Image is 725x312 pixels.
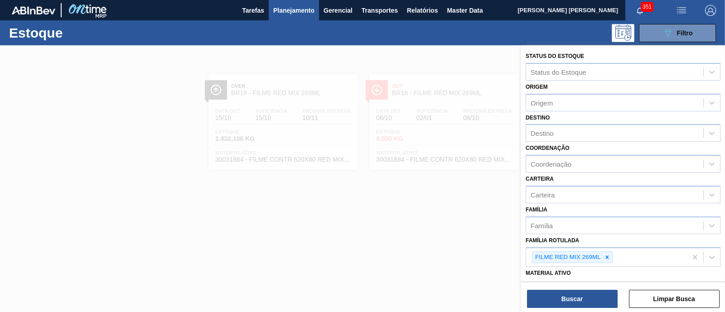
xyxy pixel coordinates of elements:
button: Filtro [639,24,716,42]
img: userActions [676,5,687,16]
div: Status do Estoque [531,68,586,76]
label: Família Rotulada [526,237,579,244]
label: Status do Estoque [526,53,584,59]
span: Transportes [362,5,398,16]
label: Família [526,206,547,213]
div: Coordenação [531,160,571,168]
label: Material ativo [526,270,571,276]
div: Pogramando: nenhum usuário selecionado [612,24,634,42]
span: Planejamento [273,5,314,16]
div: Origem [531,99,553,106]
span: Master Data [447,5,483,16]
span: Filtro [677,29,693,37]
span: Tarefas [242,5,264,16]
h1: Estoque [9,28,140,38]
span: Relatórios [407,5,438,16]
div: Família [531,221,553,229]
img: TNhmsLtSVTkK8tSr43FrP2fwEKptu5GPRR3wAAAABJRU5ErkJggg== [12,6,55,14]
label: Coordenação [526,145,570,151]
img: Logout [705,5,716,16]
label: Carteira [526,176,554,182]
div: Carteira [531,191,555,198]
button: Notificações [625,4,654,17]
span: 351 [641,2,653,12]
label: Destino [526,115,550,121]
label: Origem [526,84,548,90]
span: Gerencial [324,5,353,16]
div: Destino [531,130,554,137]
div: FILME RED MIX 269ML [532,252,602,263]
